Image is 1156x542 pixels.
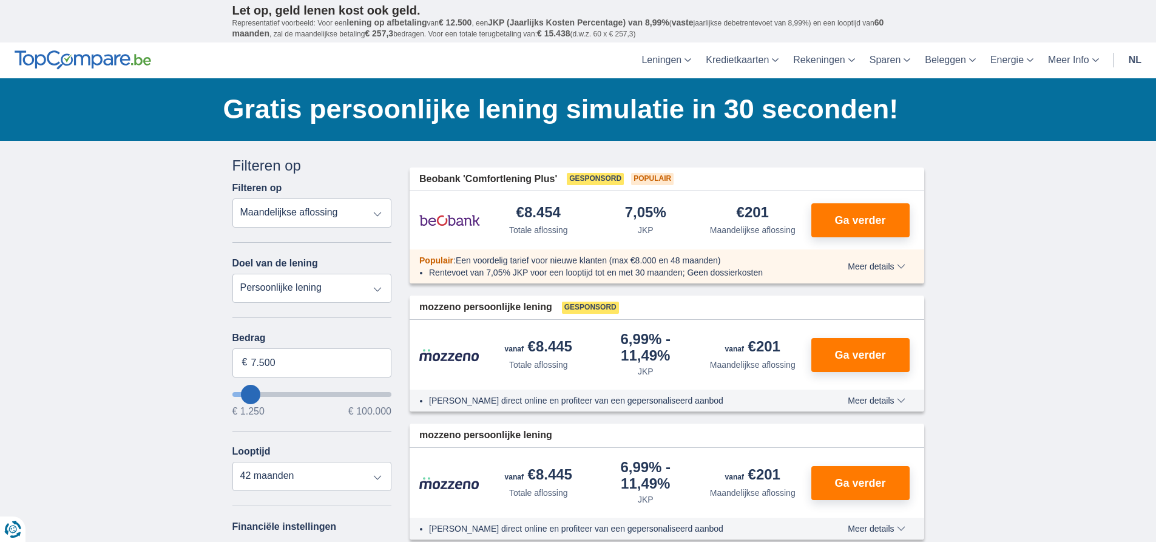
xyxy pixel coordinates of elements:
span: Populair [631,173,674,185]
button: Ga verder [811,203,910,237]
span: mozzeno persoonlijke lening [419,429,552,442]
div: JKP [638,224,654,236]
button: Ga verder [811,338,910,372]
div: €8.445 [505,339,572,356]
div: : [410,254,813,266]
div: €201 [725,339,780,356]
button: Meer details [839,396,914,405]
span: € 12.500 [439,18,472,27]
div: Totale aflossing [509,487,568,499]
div: Maandelijkse aflossing [710,487,796,499]
a: Meer Info [1041,42,1106,78]
a: Energie [983,42,1041,78]
img: product.pl.alt Mozzeno [419,348,480,362]
span: vaste [672,18,694,27]
li: Rentevoet van 7,05% JKP voor een looptijd tot en met 30 maanden; Geen dossierkosten [429,266,803,279]
li: [PERSON_NAME] direct online en profiteer van een gepersonaliseerd aanbod [429,523,803,535]
a: Beleggen [918,42,983,78]
div: JKP [638,365,654,378]
div: Totale aflossing [509,224,568,236]
p: Representatief voorbeeld: Voor een van , een ( jaarlijkse debetrentevoet van 8,99%) en een loopti... [232,18,924,39]
div: Maandelijkse aflossing [710,224,796,236]
button: Ga verder [811,466,910,500]
span: Ga verder [834,350,885,361]
a: nl [1121,42,1149,78]
span: Meer details [848,262,905,271]
div: 6,99% [597,460,695,491]
div: €8.454 [516,205,561,222]
span: € [242,356,248,370]
div: 7,05% [625,205,666,222]
span: € 100.000 [348,407,391,416]
div: €201 [725,467,780,484]
span: € 15.438 [537,29,570,38]
div: 6,99% [597,332,695,363]
li: [PERSON_NAME] direct online en profiteer van een gepersonaliseerd aanbod [429,395,803,407]
img: TopCompare [15,50,151,70]
div: Maandelijkse aflossing [710,359,796,371]
span: € 257,3 [365,29,393,38]
label: Filteren op [232,183,282,194]
span: lening op afbetaling [346,18,427,27]
span: € 1.250 [232,407,265,416]
span: Populair [419,256,453,265]
label: Bedrag [232,333,392,344]
span: 60 maanden [232,18,884,38]
div: Filteren op [232,155,392,176]
label: Doel van de lening [232,258,318,269]
a: Rekeningen [786,42,862,78]
span: JKP (Jaarlijks Kosten Percentage) van 8,99% [488,18,669,27]
div: JKP [638,493,654,506]
div: €8.445 [505,467,572,484]
p: Let op, geld lenen kost ook geld. [232,3,924,18]
img: product.pl.alt Beobank [419,205,480,235]
h1: Gratis persoonlijke lening simulatie in 30 seconden! [223,90,924,128]
button: Meer details [839,524,914,534]
label: Financiële instellingen [232,521,337,532]
div: Totale aflossing [509,359,568,371]
a: Kredietkaarten [698,42,786,78]
span: Gesponsord [562,302,619,314]
label: Looptijd [232,446,271,457]
span: mozzeno persoonlijke lening [419,300,552,314]
a: Leningen [634,42,698,78]
div: €201 [737,205,769,222]
button: Meer details [839,262,914,271]
input: wantToBorrow [232,392,392,397]
span: Meer details [848,524,905,533]
span: Meer details [848,396,905,405]
span: Ga verder [834,478,885,489]
span: Ga verder [834,215,885,226]
span: Gesponsord [567,173,624,185]
span: Een voordelig tarief voor nieuwe klanten (max €8.000 en 48 maanden) [456,256,721,265]
img: product.pl.alt Mozzeno [419,476,480,490]
a: Sparen [862,42,918,78]
span: Beobank 'Comfortlening Plus' [419,172,557,186]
